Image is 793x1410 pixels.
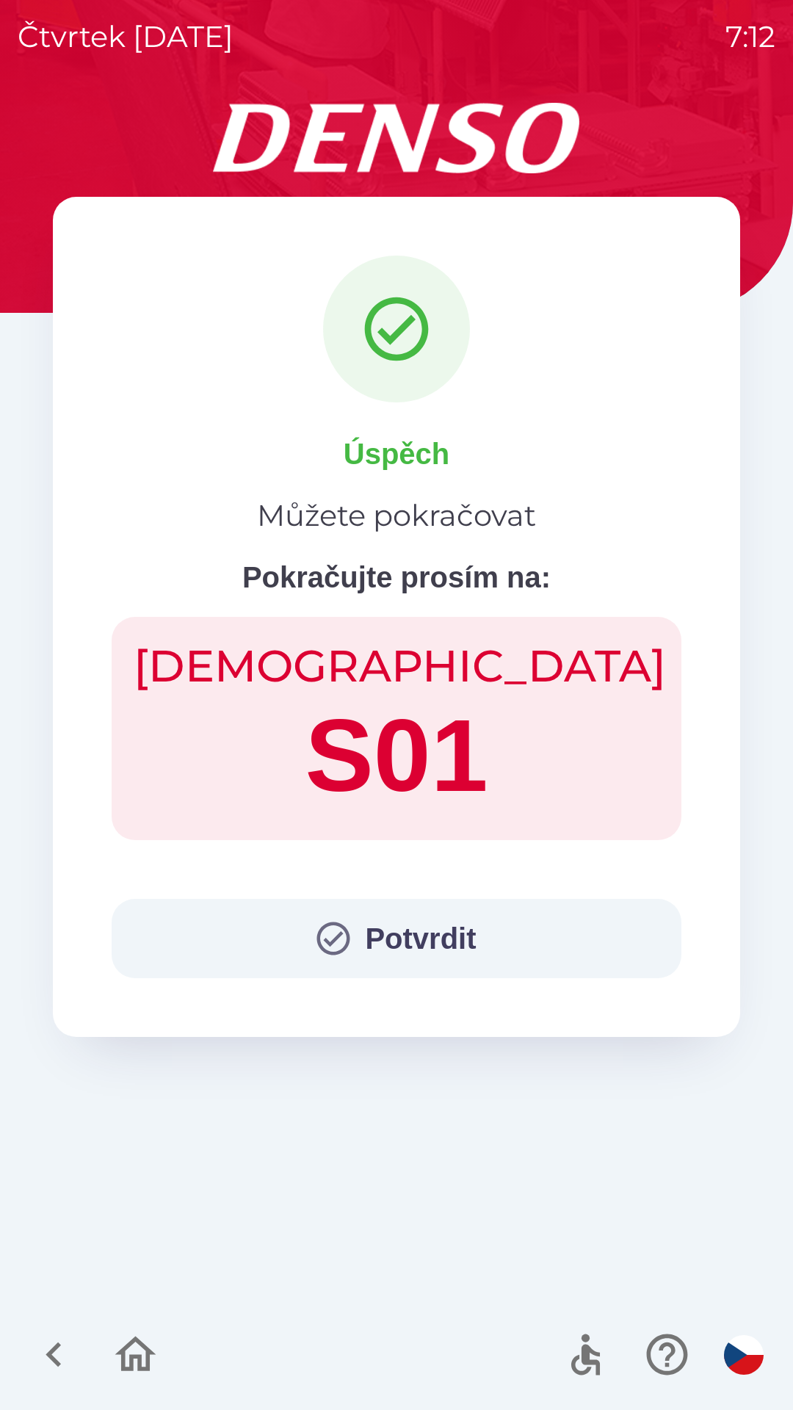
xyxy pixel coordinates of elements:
[112,899,681,978] button: Potvrdit
[134,639,659,693] h2: [DEMOGRAPHIC_DATA]
[724,1335,764,1375] img: cs flag
[344,432,450,476] p: Úspěch
[242,555,551,599] p: Pokračujte prosím na:
[53,103,740,173] img: Logo
[134,693,659,818] h1: S01
[18,15,233,59] p: čtvrtek [DATE]
[257,493,536,538] p: Můžete pokračovat
[725,15,775,59] p: 7:12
